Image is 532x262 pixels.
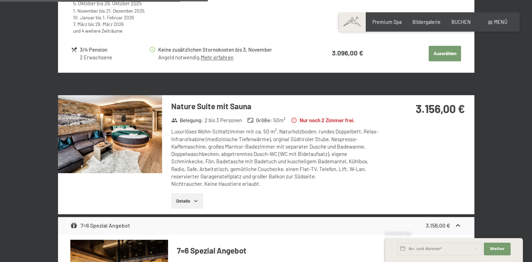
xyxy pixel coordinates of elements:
[104,0,142,6] time: 26.10.2025
[80,46,148,54] div: 3/4 Pension
[171,117,203,124] strong: Belegung :
[332,49,363,57] strong: 3.096,00 €
[291,117,355,124] strong: Nur noch 2 Zimmer frei.
[451,19,471,25] a: BUCHEN
[490,246,505,252] span: Weiter
[412,19,441,25] a: Bildergalerie
[205,117,242,124] span: 2 bis 3 Personen
[58,217,474,234] div: 7=6 Spezial Angebot3.156,00 €
[426,222,450,229] strong: 3.156,00 €
[171,193,203,209] button: Details
[73,14,165,21] div: bis
[73,28,122,34] a: und 4 weitere Zeiträume
[171,101,380,112] h3: Nature Suite mit Sauna
[177,245,462,256] h4: 7=6 Spezial Angebot
[429,46,461,61] button: Auswählen
[73,7,165,14] div: bis
[247,117,272,124] strong: Größe :
[58,95,162,173] img: mss_renderimg.php
[273,117,286,124] span: 50 m²
[494,19,507,25] span: Menü
[484,243,511,255] button: Weiter
[73,14,95,20] time: 10.01.2026
[158,46,305,54] div: Keine zusätzlichen Stornokosten bis 3. November
[73,0,96,6] time: 05.10.2025
[73,21,165,27] div: bis
[201,54,233,60] a: Mehr erfahren
[171,128,380,188] div: Luxuriöses Wohn-Schlafzimmer mit ca. 50 m², Naturholzboden, rundes Doppelbett, Relax-Infrarotkabi...
[73,8,98,14] time: 01.11.2025
[80,54,148,61] div: 2 Erwachsene
[95,21,124,27] time: 29.03.2026
[73,21,87,27] time: 07.03.2026
[416,102,465,115] strong: 3.156,00 €
[372,19,402,25] a: Premium Spa
[70,221,130,230] div: 7=6 Spezial Angebot
[106,8,145,14] time: 21.12.2025
[158,54,305,61] div: Angeld notwendig.
[385,231,411,236] span: Schnellanfrage
[103,14,134,20] time: 01.02.2026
